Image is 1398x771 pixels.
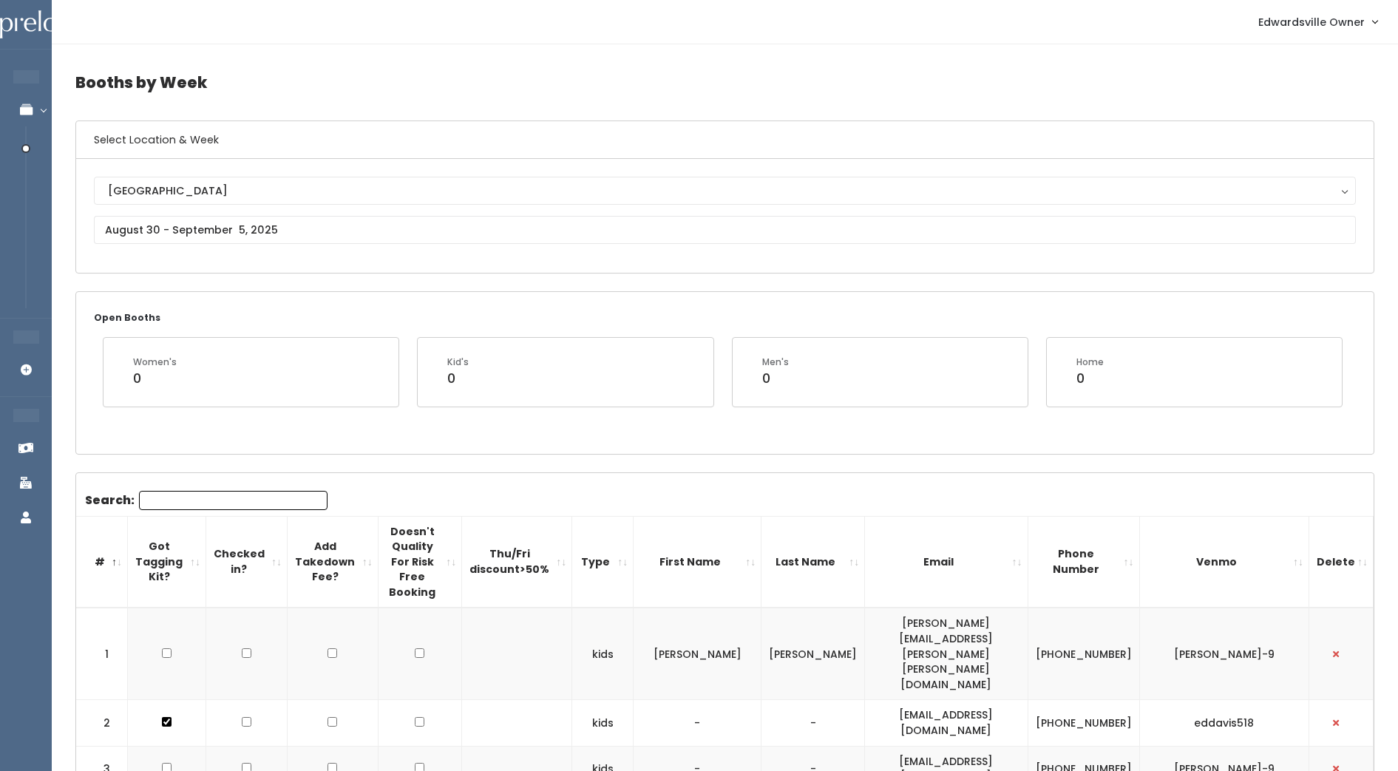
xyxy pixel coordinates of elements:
[1258,14,1365,30] span: Edwardsville Owner
[462,516,572,608] th: Thu/Fri discount&gt;50%: activate to sort column ascending
[1076,369,1104,388] div: 0
[287,516,378,608] th: Add Takedown Fee?: activate to sort column ascending
[447,369,469,388] div: 0
[76,700,128,746] td: 2
[76,121,1374,159] h6: Select Location & Week
[1139,516,1309,608] th: Venmo: activate to sort column ascending
[634,608,761,699] td: [PERSON_NAME]
[762,356,789,369] div: Men's
[128,516,206,608] th: Got Tagging Kit?: activate to sort column ascending
[1028,700,1139,746] td: [PHONE_NUMBER]
[133,369,177,388] div: 0
[76,608,128,699] td: 1
[139,491,328,510] input: Search:
[94,216,1356,244] input: August 30 - September 5, 2025
[75,62,1374,103] h4: Booths by Week
[94,177,1356,205] button: [GEOGRAPHIC_DATA]
[761,516,865,608] th: Last Name: activate to sort column ascending
[1139,700,1309,746] td: eddavis518
[572,700,634,746] td: kids
[761,700,865,746] td: -
[206,516,287,608] th: Checked in?: activate to sort column ascending
[378,516,462,608] th: Doesn't Quality For Risk Free Booking : activate to sort column ascending
[1028,608,1139,699] td: [PHONE_NUMBER]
[865,608,1028,699] td: [PERSON_NAME][EMAIL_ADDRESS][PERSON_NAME][PERSON_NAME][DOMAIN_NAME]
[762,369,789,388] div: 0
[108,183,1342,199] div: [GEOGRAPHIC_DATA]
[1028,516,1139,608] th: Phone Number: activate to sort column ascending
[634,700,761,746] td: -
[133,356,177,369] div: Women's
[94,311,160,324] small: Open Booths
[572,608,634,699] td: kids
[634,516,761,608] th: First Name: activate to sort column ascending
[1139,608,1309,699] td: [PERSON_NAME]-9
[76,516,128,608] th: #: activate to sort column descending
[447,356,469,369] div: Kid's
[865,516,1028,608] th: Email: activate to sort column ascending
[1309,516,1373,608] th: Delete: activate to sort column ascending
[1076,356,1104,369] div: Home
[865,700,1028,746] td: [EMAIL_ADDRESS][DOMAIN_NAME]
[572,516,634,608] th: Type: activate to sort column ascending
[761,608,865,699] td: [PERSON_NAME]
[85,491,328,510] label: Search:
[1243,6,1392,38] a: Edwardsville Owner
